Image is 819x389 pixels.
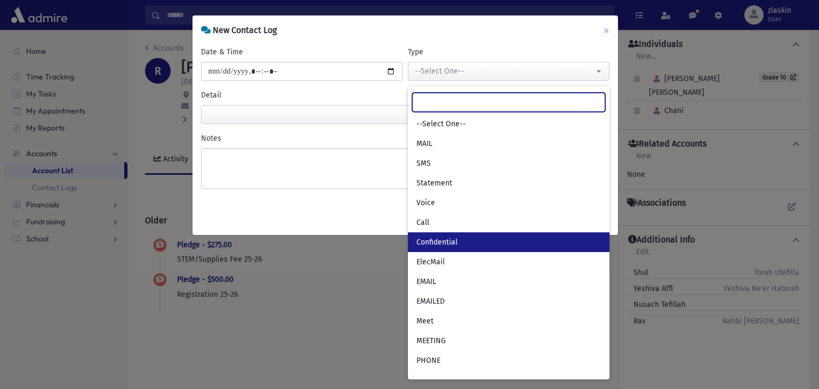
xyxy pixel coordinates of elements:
[416,198,435,208] span: Voice
[416,139,432,149] span: MAIL
[408,62,609,81] button: --Select One--
[416,336,446,346] span: MEETING
[416,355,440,366] span: PHONE
[201,133,221,144] label: Notes
[416,217,429,228] span: Call
[416,119,466,129] span: --Select One--
[201,24,277,37] h6: New Contact Log
[416,178,452,189] span: Statement
[412,93,605,112] input: Search
[416,375,459,386] span: PHONE CALL
[416,296,445,307] span: EMAILED
[416,158,431,169] span: SMS
[408,46,423,58] label: Type
[416,277,436,287] span: EMAIL
[201,90,221,101] label: Detail
[415,66,594,77] div: --Select One--
[201,46,243,58] label: Date & Time
[416,316,433,327] span: Meet
[416,257,445,268] span: ElecMail
[416,237,457,248] span: Confidential
[595,15,618,45] button: ×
